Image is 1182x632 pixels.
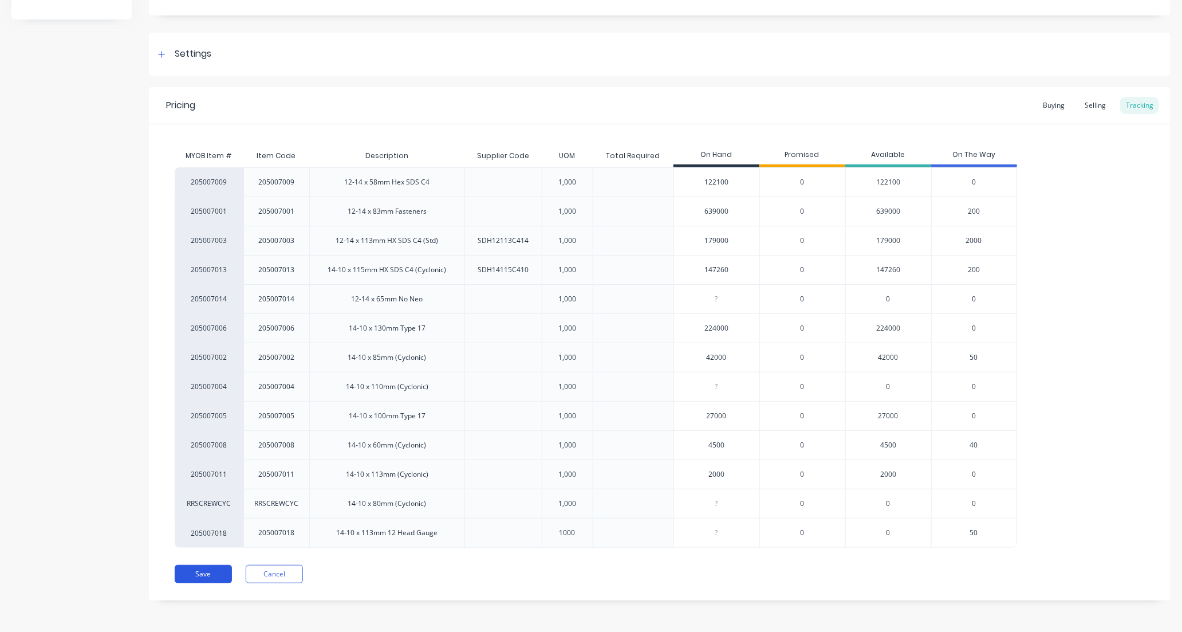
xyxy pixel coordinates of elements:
[175,489,243,518] div: RRSCREWCYC
[175,284,243,313] div: 205007014
[175,343,243,372] div: 205007002
[845,313,931,343] div: 224000
[801,528,805,538] span: 0
[845,460,931,489] div: 2000
[845,401,931,430] div: 27000
[845,343,931,372] div: 42000
[478,235,529,246] div: SDH12113C414
[558,498,576,509] div: 1,000
[674,489,759,518] div: ?
[468,142,538,170] div: Supplier Code
[674,226,759,255] div: 179000
[175,518,243,548] div: 205007018
[674,314,759,343] div: 224000
[558,469,576,480] div: 1,000
[175,565,232,583] button: Save
[349,411,425,421] div: 14-10 x 100mm Type 17
[1037,97,1070,114] div: Buying
[175,144,243,167] div: MYOB Item #
[175,401,243,430] div: 205007005
[845,226,931,255] div: 179000
[175,255,243,284] div: 205007013
[674,431,759,460] div: 4500
[348,440,427,450] div: 14-10 x 60mm (Cyclonic)
[175,197,243,226] div: 205007001
[348,206,427,217] div: 12-14 x 83mm Fasteners
[970,352,978,363] span: 50
[845,489,931,518] div: 0
[175,460,243,489] div: 205007011
[972,177,976,187] span: 0
[674,372,759,401] div: ?
[550,142,584,170] div: UOM
[674,197,759,226] div: 639000
[801,265,805,275] span: 0
[968,265,980,275] span: 200
[259,411,295,421] div: 205007005
[968,206,980,217] span: 200
[259,206,295,217] div: 205007001
[175,226,243,255] div: 205007003
[558,265,576,275] div: 1,000
[478,265,529,275] div: SDH14115C410
[337,528,438,538] div: 14-10 x 113mm 12 Head Gauge
[845,430,931,460] div: 4500
[801,440,805,450] span: 0
[972,294,976,304] span: 0
[336,235,439,246] div: 12-14 x 113mm HX SDS C4 (Std)
[674,402,759,430] div: 27000
[259,294,295,304] div: 205007014
[1079,97,1112,114] div: Selling
[845,167,931,197] div: 122100
[259,235,295,246] div: 205007003
[972,323,976,333] span: 0
[346,382,428,392] div: 14-10 x 110mm (Cyclonic)
[845,144,931,167] div: Available
[931,144,1017,167] div: On The Way
[970,528,978,538] span: 50
[801,323,805,333] span: 0
[345,177,430,187] div: 12-14 x 58mm Hex SDS C4
[972,469,976,480] span: 0
[759,144,845,167] div: Promised
[255,498,299,509] div: RRSCREWCYC
[558,411,576,421] div: 1,000
[259,323,295,333] div: 205007006
[175,167,243,197] div: 205007009
[166,99,195,112] div: Pricing
[597,142,669,170] div: Total Required
[560,528,576,538] div: 1000
[801,382,805,392] span: 0
[970,440,978,450] span: 40
[558,352,576,363] div: 1,000
[348,352,427,363] div: 14-10 x 85mm (Cyclonic)
[175,47,211,61] div: Settings
[259,265,295,275] div: 205007013
[346,469,428,480] div: 14-10 x 113mm (Cyclonic)
[349,323,425,333] div: 14-10 x 130mm Type 17
[674,168,759,197] div: 122100
[972,411,976,421] span: 0
[558,177,576,187] div: 1,000
[673,144,759,167] div: On Hand
[1120,97,1159,114] div: Tracking
[259,528,295,538] div: 205007018
[259,382,295,392] div: 205007004
[259,440,295,450] div: 205007008
[845,255,931,284] div: 147260
[674,285,759,313] div: ?
[246,565,303,583] button: Cancel
[674,460,759,489] div: 2000
[175,430,243,460] div: 205007008
[558,235,576,246] div: 1,000
[328,265,447,275] div: 14-10 x 115mm HX SDS C4 (Cyclonic)
[348,498,427,509] div: 14-10 x 80mm (Cyclonic)
[845,284,931,313] div: 0
[801,469,805,480] span: 0
[801,498,805,509] span: 0
[801,177,805,187] span: 0
[175,372,243,401] div: 205007004
[674,519,759,547] div: ?
[966,235,982,246] span: 2000
[845,518,931,548] div: 0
